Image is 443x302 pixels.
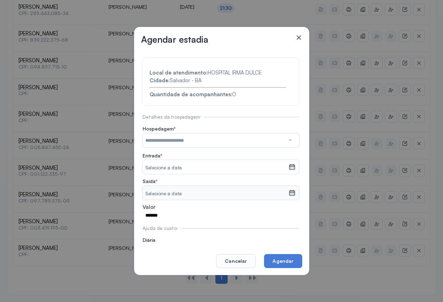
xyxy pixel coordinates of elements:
[143,114,200,120] span: Detalhes da hospedagem
[143,237,155,243] span: Diária
[150,91,232,98] strong: Quantidade de acompanhantes:
[143,178,157,184] span: Saída
[141,34,208,45] h3: Agendar estadia
[143,225,176,231] span: Ajuda de custo
[150,77,170,84] strong: Cidade:
[145,190,285,197] small: Selecione a data
[143,126,175,132] span: Hospedagem
[264,254,302,268] button: Agendar
[143,153,162,159] span: Entrada
[145,164,285,171] small: Selecione a data
[216,254,256,268] button: Cancelar
[143,204,155,211] span: Valor
[150,69,208,76] strong: Local de atendimento:
[150,69,286,77] div: HOSPITAL IRMA DULCE
[150,91,286,99] div: 0
[150,77,286,85] div: Salvador - BA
